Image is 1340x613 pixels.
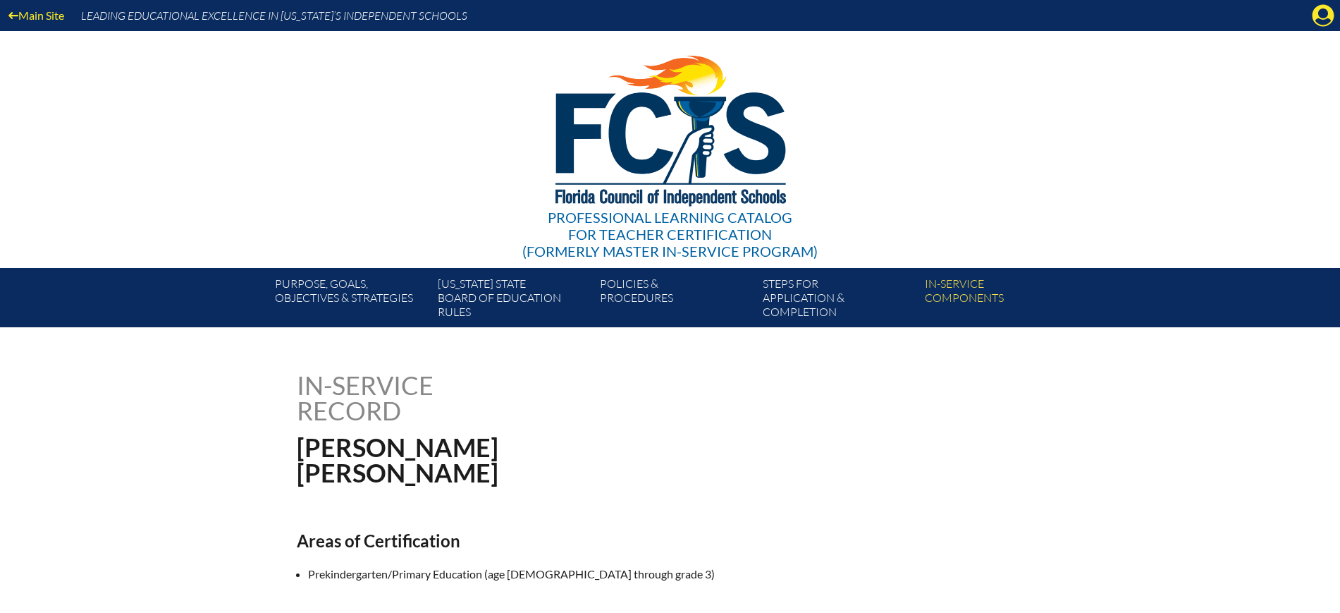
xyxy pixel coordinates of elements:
a: [US_STATE] StateBoard of Education rules [432,274,594,327]
span: for Teacher Certification [568,226,772,243]
li: Prekindergarten/Primary Education (age [DEMOGRAPHIC_DATA] through grade 3) [308,565,804,583]
div: Professional Learning Catalog (formerly Master In-service Program) [522,209,818,260]
h1: [PERSON_NAME] [PERSON_NAME] [297,435,760,485]
a: Main Site [3,6,70,25]
a: Steps forapplication & completion [757,274,919,327]
a: In-servicecomponents [919,274,1081,327]
a: Purpose, goals,objectives & strategies [269,274,431,327]
img: FCISlogo221.eps [524,31,816,224]
h2: Areas of Certification [297,530,793,551]
a: Professional Learning Catalog for Teacher Certification(formerly Master In-service Program) [517,28,823,262]
a: Policies &Procedures [594,274,756,327]
h1: In-service record [297,372,581,423]
svg: Manage account [1312,4,1334,27]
